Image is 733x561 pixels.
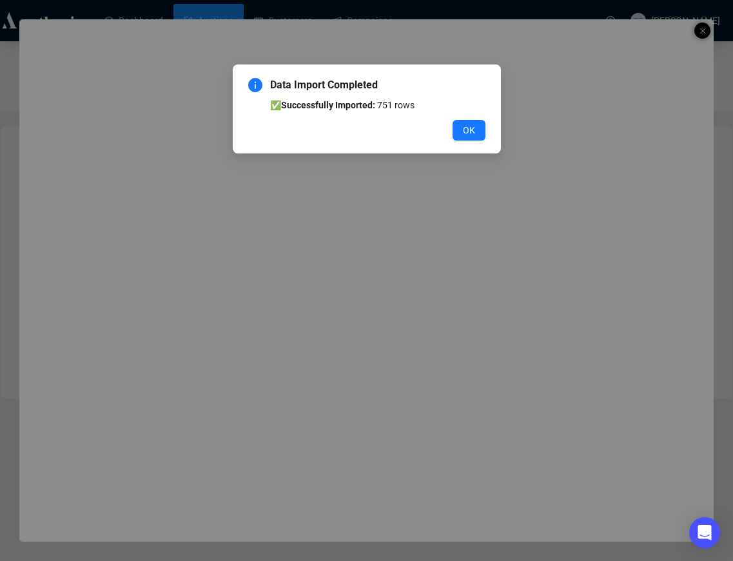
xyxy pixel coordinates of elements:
span: info-circle [248,78,262,92]
span: Data Import Completed [270,77,485,93]
b: Successfully Imported: [281,100,375,110]
div: Open Intercom Messenger [689,517,720,548]
span: OK [463,123,475,137]
button: OK [453,120,485,141]
li: ✅ 751 rows [270,98,485,112]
